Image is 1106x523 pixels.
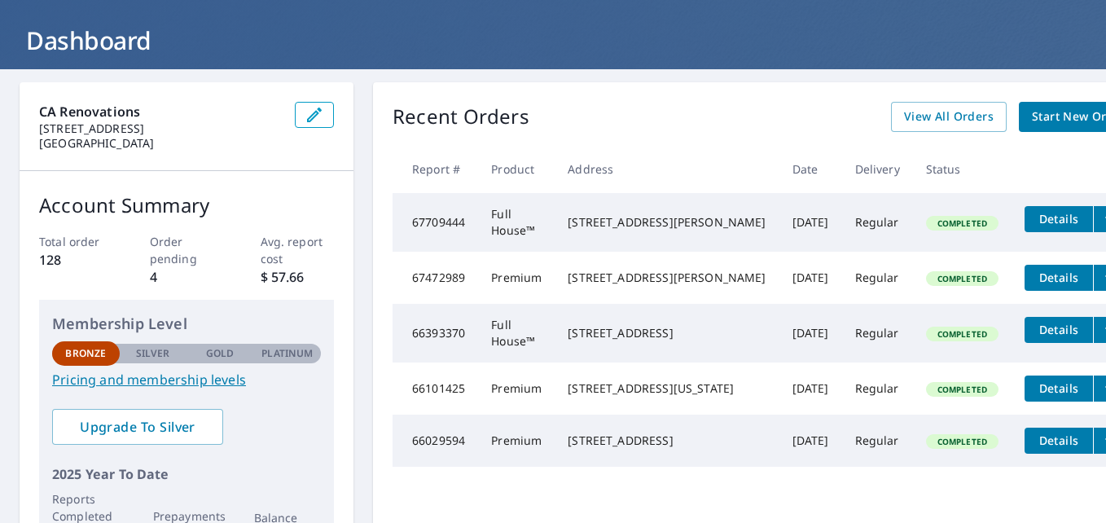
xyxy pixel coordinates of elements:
[478,145,555,193] th: Product
[1034,211,1083,226] span: Details
[1025,376,1093,402] button: detailsBtn-66101425
[1034,433,1083,448] span: Details
[928,273,997,284] span: Completed
[393,363,478,415] td: 66101425
[842,363,913,415] td: Regular
[478,415,555,467] td: Premium
[1034,380,1083,396] span: Details
[39,233,113,250] p: Total order
[842,193,913,252] td: Regular
[779,252,842,304] td: [DATE]
[779,363,842,415] td: [DATE]
[1025,317,1093,343] button: detailsBtn-66393370
[52,313,321,335] p: Membership Level
[928,218,997,229] span: Completed
[928,328,997,340] span: Completed
[52,409,223,445] a: Upgrade To Silver
[904,107,994,127] span: View All Orders
[39,250,113,270] p: 128
[1025,265,1093,291] button: detailsBtn-67472989
[393,304,478,363] td: 66393370
[261,346,313,361] p: Platinum
[206,346,234,361] p: Gold
[1025,428,1093,454] button: detailsBtn-66029594
[779,304,842,363] td: [DATE]
[568,214,766,231] div: [STREET_ADDRESS][PERSON_NAME]
[65,418,210,436] span: Upgrade To Silver
[1034,270,1083,285] span: Details
[150,267,224,287] p: 4
[393,193,478,252] td: 67709444
[928,384,997,395] span: Completed
[568,325,766,341] div: [STREET_ADDRESS]
[779,415,842,467] td: [DATE]
[478,193,555,252] td: Full House™
[39,121,282,136] p: [STREET_ADDRESS]
[393,252,478,304] td: 67472989
[39,102,282,121] p: CA Renovations
[928,436,997,447] span: Completed
[779,193,842,252] td: [DATE]
[842,252,913,304] td: Regular
[393,145,478,193] th: Report #
[39,136,282,151] p: [GEOGRAPHIC_DATA]
[478,304,555,363] td: Full House™
[842,304,913,363] td: Regular
[150,233,224,267] p: Order pending
[568,270,766,286] div: [STREET_ADDRESS][PERSON_NAME]
[20,24,1086,57] h1: Dashboard
[478,252,555,304] td: Premium
[261,233,335,267] p: Avg. report cost
[779,145,842,193] th: Date
[52,464,321,484] p: 2025 Year To Date
[393,102,529,132] p: Recent Orders
[39,191,334,220] p: Account Summary
[1034,322,1083,337] span: Details
[65,346,106,361] p: Bronze
[136,346,170,361] p: Silver
[568,380,766,397] div: [STREET_ADDRESS][US_STATE]
[52,370,321,389] a: Pricing and membership levels
[913,145,1012,193] th: Status
[393,415,478,467] td: 66029594
[891,102,1007,132] a: View All Orders
[261,267,335,287] p: $ 57.66
[842,145,913,193] th: Delivery
[842,415,913,467] td: Regular
[568,433,766,449] div: [STREET_ADDRESS]
[478,363,555,415] td: Premium
[555,145,779,193] th: Address
[1025,206,1093,232] button: detailsBtn-67709444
